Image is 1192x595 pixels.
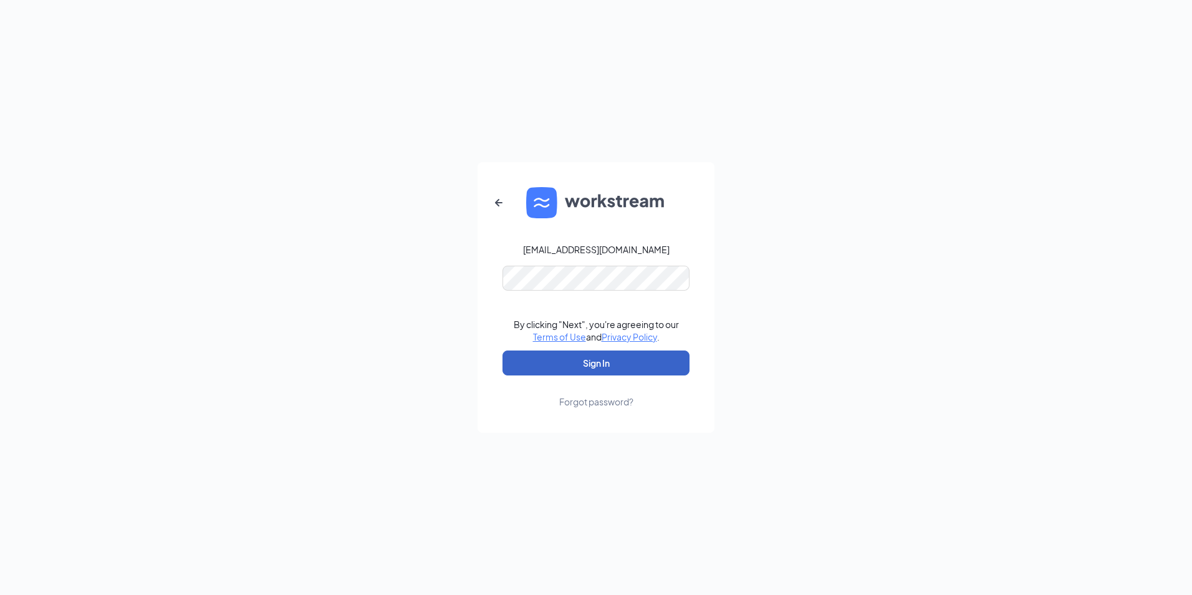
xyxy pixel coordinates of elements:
[559,375,633,408] a: Forgot password?
[484,188,514,218] button: ArrowLeftNew
[533,331,586,342] a: Terms of Use
[559,395,633,408] div: Forgot password?
[523,243,670,256] div: [EMAIL_ADDRESS][DOMAIN_NAME]
[526,187,666,218] img: WS logo and Workstream text
[502,351,690,375] button: Sign In
[491,195,506,210] svg: ArrowLeftNew
[602,331,657,342] a: Privacy Policy
[514,318,679,343] div: By clicking "Next", you're agreeing to our and .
